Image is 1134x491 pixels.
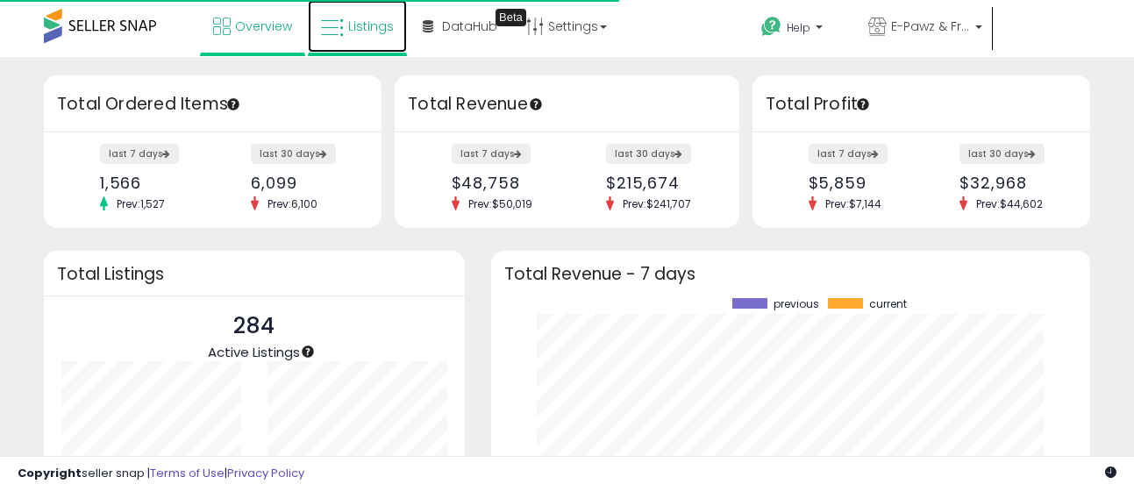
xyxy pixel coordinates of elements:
span: Prev: $50,019 [460,196,541,211]
h3: Total Revenue [408,92,726,117]
span: Help [787,20,810,35]
div: 6,099 [251,174,351,192]
strong: Copyright [18,465,82,481]
a: Privacy Policy [227,465,304,481]
h3: Total Ordered Items [57,92,368,117]
span: previous [774,298,819,310]
label: last 30 days [959,144,1045,164]
div: Tooltip anchor [496,9,526,26]
span: Prev: 6,100 [259,196,326,211]
i: Get Help [760,16,782,38]
label: last 30 days [606,144,691,164]
span: E-Pawz & Friends [891,18,970,35]
div: $32,968 [959,174,1059,192]
span: Prev: $241,707 [614,196,700,211]
a: Help [747,3,852,57]
div: Tooltip anchor [225,96,241,112]
div: $215,674 [606,174,709,192]
span: DataHub [442,18,497,35]
h3: Total Revenue - 7 days [504,267,1077,281]
span: Active Listings [208,343,300,361]
div: Tooltip anchor [528,96,544,112]
div: $5,859 [809,174,909,192]
h3: Total Listings [57,267,452,281]
span: Overview [235,18,292,35]
label: last 7 days [452,144,531,164]
div: Tooltip anchor [855,96,871,112]
span: Prev: $7,144 [817,196,890,211]
div: $48,758 [452,174,554,192]
p: 284 [208,310,300,343]
h3: Total Profit [766,92,1077,117]
span: Prev: 1,527 [108,196,174,211]
label: last 7 days [809,144,888,164]
label: last 7 days [100,144,179,164]
div: seller snap | | [18,466,304,482]
a: Terms of Use [150,465,225,481]
div: 1,566 [100,174,200,192]
span: Listings [348,18,394,35]
span: Prev: $44,602 [967,196,1052,211]
span: current [869,298,907,310]
div: Tooltip anchor [300,344,316,359]
label: last 30 days [251,144,336,164]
